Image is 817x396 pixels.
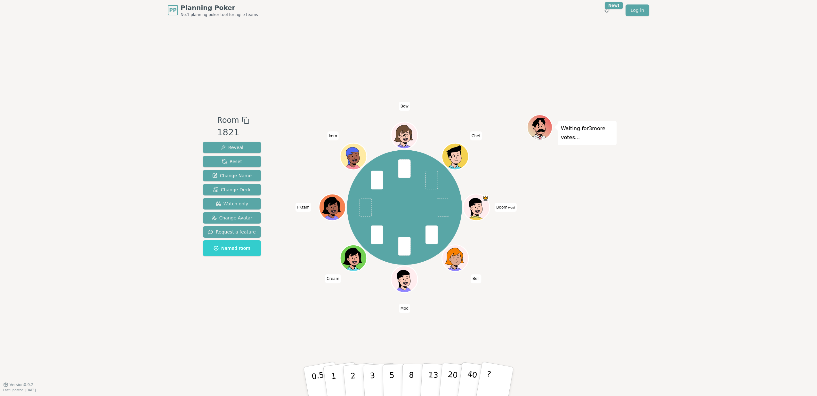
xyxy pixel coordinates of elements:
[507,206,515,209] span: (you)
[213,186,251,193] span: Change Deck
[203,240,261,256] button: Named room
[10,382,34,387] span: Version 0.9.2
[203,198,261,210] button: Watch only
[217,126,249,139] div: 1821
[217,115,239,126] span: Room
[208,229,256,235] span: Request a feature
[203,226,261,238] button: Request a feature
[3,382,34,387] button: Version0.9.2
[212,172,252,179] span: Change Name
[203,184,261,195] button: Change Deck
[327,131,339,140] span: Click to change your name
[399,102,410,111] span: Click to change your name
[399,304,410,313] span: Click to change your name
[216,201,248,207] span: Watch only
[203,170,261,181] button: Change Name
[464,195,489,220] button: Click to change your avatar
[295,203,311,212] span: Click to change your name
[626,4,649,16] a: Log in
[169,6,176,14] span: PP
[221,144,243,151] span: Reveal
[203,212,261,224] button: Change Avatar
[495,203,516,212] span: Click to change your name
[482,195,489,202] span: Boom is the host
[470,131,482,140] span: Click to change your name
[325,274,341,283] span: Click to change your name
[605,2,623,9] div: New!
[561,124,613,142] p: Waiting for 3 more votes...
[203,142,261,153] button: Reveal
[3,388,36,392] span: Last updated: [DATE]
[214,245,250,251] span: Named room
[601,4,613,16] button: New!
[212,215,253,221] span: Change Avatar
[471,274,481,283] span: Click to change your name
[222,158,242,165] span: Reset
[203,156,261,167] button: Reset
[181,3,258,12] span: Planning Poker
[168,3,258,17] a: PPPlanning PokerNo.1 planning poker tool for agile teams
[181,12,258,17] span: No.1 planning poker tool for agile teams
